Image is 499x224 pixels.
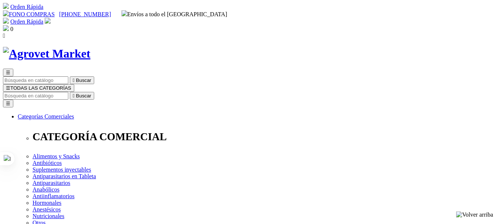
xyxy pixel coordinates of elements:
a: Antiparasitarios en Tableta [33,173,96,179]
a: FONO COMPRAS [3,11,55,17]
a: Orden Rápida [10,18,43,25]
input: Buscar [3,76,68,84]
img: phone.svg [3,10,9,16]
button:  Buscar [70,76,94,84]
a: Antiparasitarios [33,180,70,186]
button: ☰TODAS LAS CATEGORÍAS [3,84,74,92]
i:  [73,77,75,83]
span: ☰ [6,85,10,91]
button:  Buscar [70,92,94,100]
a: Hormonales [33,200,61,206]
span: Buscar [76,93,91,99]
p: CATEGORÍA COMERCIAL [33,131,496,143]
img: shopping-cart.svg [3,18,9,24]
img: delivery-truck.svg [122,10,127,16]
a: Antibióticos [33,160,62,166]
a: Alimentos y Snacks [33,153,80,159]
span: 0 [10,26,13,32]
a: Suplementos inyectables [33,166,91,173]
i:  [3,32,5,39]
img: shopping-cart.svg [3,3,9,9]
img: Volver arriba [456,211,493,218]
a: Anabólicos [33,186,59,193]
a: Orden Rápida [10,4,43,10]
a: Antiinflamatorios [33,193,75,199]
a: [PHONE_NUMBER] [59,11,111,17]
img: user.svg [45,18,51,24]
img: shopping-bag.svg [3,25,9,31]
span: Envíos a todo el [GEOGRAPHIC_DATA] [122,11,228,17]
a: Acceda a su cuenta de cliente [45,18,51,25]
span: Buscar [76,77,91,83]
input: Buscar [3,92,68,100]
a: Categorías Comerciales [18,113,74,120]
img: Agrovet Market [3,47,90,61]
a: Nutricionales [33,213,64,219]
span: ☰ [6,70,10,75]
i:  [73,93,75,99]
a: Anestésicos [33,206,61,213]
button: ☰ [3,100,13,107]
button: ☰ [3,69,13,76]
